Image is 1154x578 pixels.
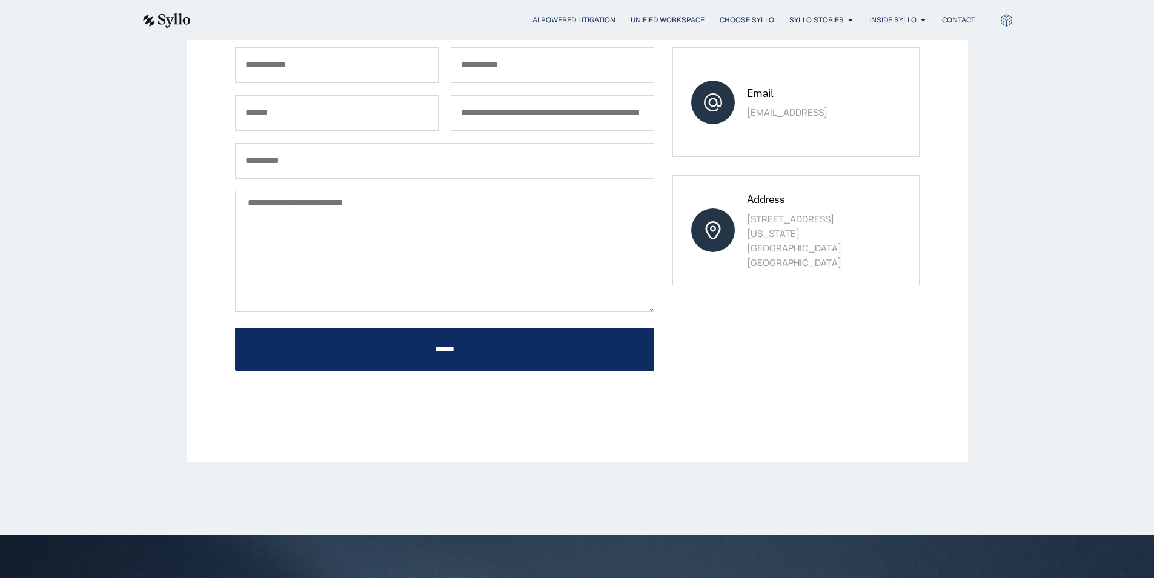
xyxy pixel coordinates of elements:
[747,192,784,206] span: Address
[631,15,705,25] a: Unified Workspace
[215,15,975,26] div: Menu Toggle
[869,15,917,25] a: Inside Syllo
[215,15,975,26] nav: Menu
[789,15,844,25] a: Syllo Stories
[720,15,774,25] a: Choose Syllo
[747,212,881,270] p: [STREET_ADDRESS] [US_STATE][GEOGRAPHIC_DATA] [GEOGRAPHIC_DATA]
[141,13,191,28] img: syllo
[942,15,975,25] a: Contact
[747,86,773,100] span: Email
[532,15,615,25] a: AI Powered Litigation
[747,105,881,120] p: [EMAIL_ADDRESS]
